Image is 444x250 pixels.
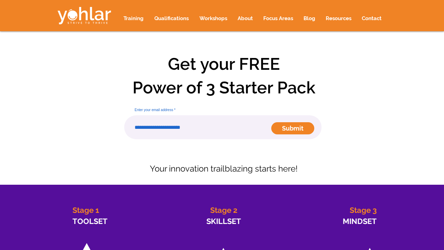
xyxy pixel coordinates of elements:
span: Stage 3 [350,206,377,215]
a: Training [118,10,149,27]
label: Enter your email address [124,108,322,112]
span: Get your FREE Power of 3 Starter Pack [133,54,315,97]
p: Resources [322,10,355,27]
a: Contact [357,10,387,27]
span: SKILLSET [206,217,241,226]
p: Focus Areas [260,10,297,27]
div: Focus Areas [258,10,298,27]
a: Qualifications [149,10,194,27]
p: Blog [300,10,319,27]
span: TOOLSET [72,217,108,226]
a: Workshops [194,10,232,27]
span: Stage 2 [210,206,237,215]
span: MINDSET [343,217,377,226]
button: Submit [271,122,314,134]
p: Qualifications [151,10,192,27]
div: Resources [321,10,357,27]
span: Submit [282,124,304,133]
p: Contact [358,10,385,27]
nav: Site [118,10,387,27]
span: Your innovation trailblazing starts here! [150,164,298,174]
span: Stage 1 [72,206,99,215]
p: Workshops [196,10,231,27]
a: Blog [298,10,321,27]
p: About [234,10,256,27]
a: About [232,10,258,27]
p: Training [120,10,147,27]
img: Yohlar - Strive to Thrive logo [58,7,111,24]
